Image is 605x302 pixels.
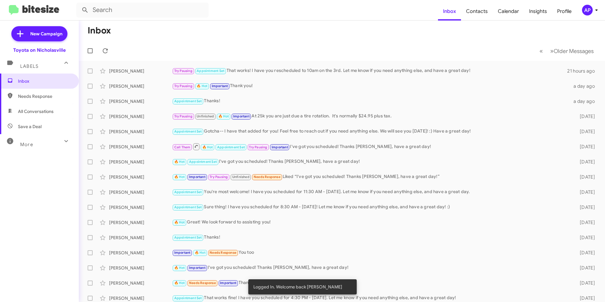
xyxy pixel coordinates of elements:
[109,83,172,89] div: [PERSON_NAME]
[172,158,570,165] div: I've got you scheduled! Thanks [PERSON_NAME], have a great day!
[109,98,172,104] div: [PERSON_NAME]
[172,113,570,120] div: At 25k you are just due a tire rotation. It's normally $24.95 plus tax.
[172,82,570,90] div: Thank you!
[570,265,600,271] div: [DATE]
[88,26,111,36] h1: Inbox
[174,84,193,88] span: Try Pausing
[109,128,172,135] div: [PERSON_NAME]
[109,250,172,256] div: [PERSON_NAME]
[570,250,600,256] div: [DATE]
[18,108,54,115] span: All Conversations
[109,265,172,271] div: [PERSON_NAME]
[172,67,567,74] div: That works! I have you rescheduled to 10am on the 3rd. Let me know if you need anything else, and...
[172,279,570,287] div: Thank you.
[109,280,172,286] div: [PERSON_NAME]
[210,251,236,255] span: Needs Response
[20,142,33,147] span: More
[570,128,600,135] div: [DATE]
[546,44,597,57] button: Next
[217,145,245,149] span: Appointment Set
[570,234,600,241] div: [DATE]
[174,281,185,285] span: 🔥 Hot
[109,219,172,226] div: [PERSON_NAME]
[189,281,216,285] span: Needs Response
[218,114,229,118] span: 🔥 Hot
[570,219,600,226] div: [DATE]
[13,47,66,53] div: Toyota on Nicholasville
[20,63,38,69] span: Labels
[174,251,191,255] span: Important
[570,174,600,180] div: [DATE]
[172,188,570,196] div: You're most welcome! I have you scheduled for 11:30 AM - [DATE]. Let me know if you need anything...
[570,204,600,210] div: [DATE]
[109,68,172,74] div: [PERSON_NAME]
[493,2,524,21] span: Calendar
[172,128,570,135] div: Gotcha-- I have that added for you! Feel free to reach out if you need anything else. We will see...
[550,47,554,55] span: »
[189,266,205,270] span: Important
[197,84,207,88] span: 🔥 Hot
[172,264,570,271] div: I've got you scheduled! Thanks [PERSON_NAME], have a great day!
[577,5,598,15] button: AP
[570,98,600,104] div: a day ago
[174,129,202,133] span: Appointment Set
[109,144,172,150] div: [PERSON_NAME]
[76,3,209,18] input: Search
[18,93,72,99] span: Needs Response
[109,174,172,180] div: [PERSON_NAME]
[174,114,193,118] span: Try Pausing
[570,295,600,301] div: [DATE]
[189,175,205,179] span: Important
[570,83,600,89] div: a day ago
[109,234,172,241] div: [PERSON_NAME]
[172,173,570,181] div: Liked “I've got you scheduled! Thanks [PERSON_NAME], have a great day!”
[172,294,570,302] div: That works fine! I have you scheduled for 4:30 PM - [DATE]. Let me know if you need anything else...
[109,204,172,210] div: [PERSON_NAME]
[253,284,342,290] span: Logged In. Welcome back [PERSON_NAME]
[567,68,600,74] div: 21 hours ago
[174,69,193,73] span: Try Pausing
[172,143,570,151] div: I've got you scheduled! Thanks [PERSON_NAME], have a great day!
[174,175,185,179] span: 🔥 Hot
[174,145,191,149] span: Call Them
[570,144,600,150] div: [DATE]
[210,175,228,179] span: Try Pausing
[11,26,67,41] a: New Campaign
[461,2,493,21] a: Contacts
[174,205,202,209] span: Appointment Set
[30,31,62,37] span: New Campaign
[438,2,461,21] a: Inbox
[174,266,185,270] span: 🔥 Hot
[254,175,280,179] span: Needs Response
[18,123,42,130] span: Save a Deal
[202,145,213,149] span: 🔥 Hot
[172,204,570,211] div: Sure thing! I have you scheduled for 8:30 AM - [DATE]! Let me know if you need anything else, and...
[109,295,172,301] div: [PERSON_NAME]
[172,249,570,256] div: You too
[109,159,172,165] div: [PERSON_NAME]
[570,189,600,195] div: [DATE]
[524,2,552,21] a: Insights
[174,190,202,194] span: Appointment Set
[249,145,267,149] span: Try Pausing
[536,44,597,57] nav: Page navigation example
[172,98,570,105] div: Thanks!
[233,114,250,118] span: Important
[570,280,600,286] div: [DATE]
[554,48,594,55] span: Older Messages
[570,159,600,165] div: [DATE]
[172,234,570,241] div: Thanks!
[582,5,593,15] div: AP
[220,281,236,285] span: Important
[552,2,577,21] a: Profile
[539,47,543,55] span: «
[109,113,172,120] div: [PERSON_NAME]
[174,235,202,240] span: Appointment Set
[536,44,547,57] button: Previous
[197,114,214,118] span: Unfinished
[189,160,217,164] span: Appointment Set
